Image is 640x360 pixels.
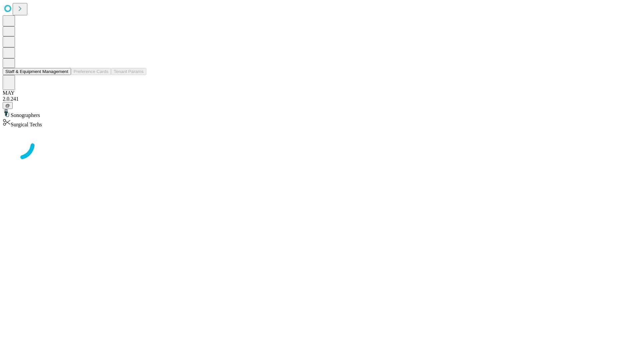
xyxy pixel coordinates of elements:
[3,118,637,128] div: Surgical Techs
[71,68,111,75] button: Preference Cards
[5,103,10,108] span: @
[3,68,71,75] button: Staff & Equipment Management
[3,96,637,102] div: 2.0.241
[111,68,146,75] button: Tenant Params
[3,109,637,118] div: Sonographers
[3,90,637,96] div: MAY
[3,102,13,109] button: @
